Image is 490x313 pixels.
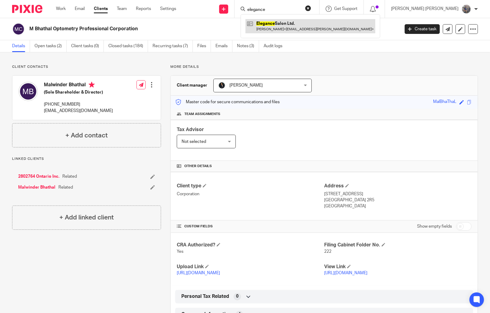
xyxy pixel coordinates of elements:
h4: Address [324,183,472,189]
h4: + Add contact [65,131,108,140]
a: Closed tasks (184) [108,40,148,52]
a: Settings [160,6,176,12]
p: [EMAIL_ADDRESS][DOMAIN_NAME] [44,108,113,114]
span: Not selected [182,140,206,144]
a: Reports [136,6,151,12]
span: Related [58,184,73,190]
a: Email [75,6,85,12]
h4: View Link [324,264,472,270]
a: Client tasks (0) [71,40,104,52]
a: Work [56,6,66,12]
a: [URL][DOMAIN_NAME] [177,271,220,275]
h4: Malwinder Bhathal [44,82,113,89]
h3: Client manager [177,82,207,88]
h4: Upload Link [177,264,324,270]
p: Master code for secure communications and files [175,99,280,105]
a: Details [12,40,30,52]
div: MalBhaThaL [433,99,456,106]
p: [GEOGRAPHIC_DATA] 2R5 [324,197,472,203]
h4: CUSTOM FIELDS [177,224,324,229]
img: svg%3E [12,23,25,35]
label: Show empty fields [417,223,452,229]
a: Audit logs [264,40,287,52]
p: [PHONE_NUMBER] [44,101,113,107]
a: Open tasks (2) [35,40,67,52]
a: 2802764 Ontario Inc. [18,173,59,180]
a: Team [117,6,127,12]
a: Files [197,40,211,52]
a: Create task [405,24,440,34]
p: [STREET_ADDRESS] [324,191,472,197]
a: Notes (3) [237,40,259,52]
h4: Filing Cabinet Folder No. [324,242,472,248]
span: Get Support [334,7,357,11]
span: Related [62,173,77,180]
img: 20160912_191538.jpg [462,4,471,14]
a: Recurring tasks (7) [153,40,193,52]
img: HardeepM.png [218,82,225,89]
img: svg%3E [18,82,38,101]
p: Linked clients [12,156,161,161]
h4: + Add linked client [59,213,114,222]
span: Yes [177,249,183,254]
span: Team assignments [184,112,220,117]
span: Tax Advisor [177,127,204,132]
span: 222 [324,249,331,254]
input: Search [247,7,301,13]
p: [PERSON_NAME] [PERSON_NAME] [391,6,459,12]
img: Pixie [12,5,42,13]
h4: CRA Authorized? [177,242,324,248]
span: 0 [236,293,238,299]
a: Emails [215,40,232,52]
span: Other details [184,164,212,169]
button: Clear [305,5,311,11]
h5: (Sole Shareholder & Director) [44,89,113,95]
a: [URL][DOMAIN_NAME] [324,271,367,275]
p: Client contacts [12,64,161,69]
p: Corporation [177,191,324,197]
i: Primary [89,82,95,88]
a: Clients [94,6,108,12]
p: More details [170,64,478,69]
h4: Client type [177,183,324,189]
p: [GEOGRAPHIC_DATA] [324,203,472,209]
a: Malwinder Bhathal [18,184,55,190]
span: [PERSON_NAME] [229,83,263,87]
span: Personal Tax Related [181,293,229,300]
h2: M Bhathal Optometry Professional Corporation [29,26,322,32]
